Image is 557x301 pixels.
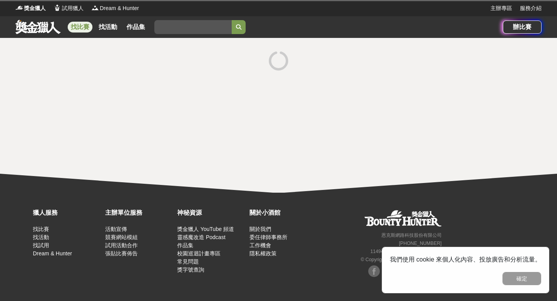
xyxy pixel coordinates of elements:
[390,256,541,263] span: 我們使用 cookie 來個人化內容、投放廣告和分析流量。
[91,4,139,12] a: LogoDream & Hunter
[249,234,287,240] a: 委任律師事務所
[177,226,234,232] a: 獎金獵人 YouTube 頻道
[24,4,46,12] span: 獎金獵人
[100,4,139,12] span: Dream & Hunter
[249,250,277,257] a: 隱私權政策
[361,257,441,262] small: © Copyright 2025 . All Rights Reserved.
[33,250,72,257] a: Dream & Hunter
[177,267,204,273] a: 獎字號查詢
[249,226,271,232] a: 關於我們
[68,22,92,32] a: 找比賽
[503,21,542,34] a: 辦比賽
[502,272,541,285] button: 確定
[91,4,99,12] img: Logo
[62,4,84,12] span: 試用獵人
[105,242,138,248] a: 試用活動合作
[370,249,441,254] small: 11494 [STREET_ADDRESS] 3 樓
[249,242,271,248] a: 工作機會
[33,208,101,217] div: 獵人服務
[33,234,49,240] a: 找活動
[105,226,127,232] a: 活動宣傳
[53,4,61,12] img: Logo
[520,4,542,12] a: 服務介紹
[177,208,246,217] div: 神秘資源
[105,250,138,257] a: 張貼比賽佈告
[368,265,380,277] img: Facebook
[177,258,199,265] a: 常見問題
[177,242,193,248] a: 作品集
[15,4,46,12] a: Logo獎金獵人
[490,4,512,12] a: 主辦專區
[123,22,148,32] a: 作品集
[177,234,225,240] a: 靈感魔改造 Podcast
[96,22,120,32] a: 找活動
[15,4,23,12] img: Logo
[33,242,49,248] a: 找試用
[53,4,84,12] a: Logo試用獵人
[249,208,318,217] div: 關於小酒館
[105,234,138,240] a: 競賽網站模組
[33,226,49,232] a: 找比賽
[105,208,174,217] div: 主辦單位服務
[399,241,441,246] small: [PHONE_NUMBER]
[177,250,220,257] a: 校園巡迴計畫專區
[381,233,442,238] small: 恩克斯網路科技股份有限公司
